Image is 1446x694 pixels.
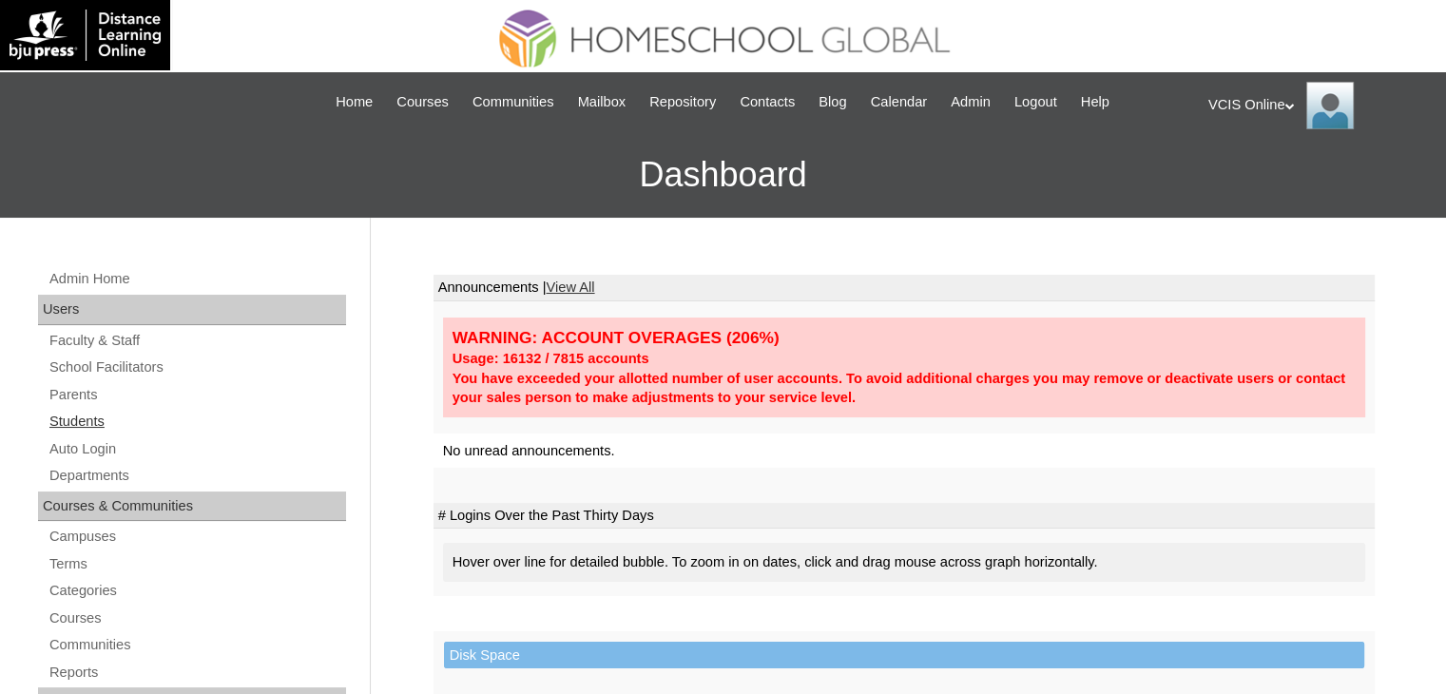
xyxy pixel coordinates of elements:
a: Students [48,410,346,434]
a: Campuses [48,525,346,549]
strong: Usage: 16132 / 7815 accounts [453,351,649,366]
a: View All [546,280,594,295]
div: Hover over line for detailed bubble. To zoom in on dates, click and drag mouse across graph horiz... [443,543,1365,582]
span: Help [1081,91,1109,113]
a: Admin [941,91,1000,113]
span: Blog [819,91,846,113]
a: Mailbox [569,91,636,113]
a: Logout [1005,91,1067,113]
a: Repository [640,91,725,113]
td: Disk Space [444,642,1364,669]
a: Auto Login [48,437,346,461]
a: Home [326,91,382,113]
a: Calendar [861,91,936,113]
a: Blog [809,91,856,113]
img: VCIS Online Admin [1306,82,1354,129]
a: Departments [48,464,346,488]
span: Calendar [871,91,927,113]
a: Parents [48,383,346,407]
div: Users [38,295,346,325]
span: Communities [472,91,554,113]
span: Logout [1014,91,1057,113]
a: Reports [48,661,346,684]
div: Courses & Communities [38,492,346,522]
a: Courses [387,91,458,113]
a: Contacts [730,91,804,113]
a: Help [1071,91,1119,113]
img: logo-white.png [10,10,161,61]
a: Terms [48,552,346,576]
div: WARNING: ACCOUNT OVERAGES (206%) [453,327,1356,349]
a: Categories [48,579,346,603]
a: School Facilitators [48,356,346,379]
span: Home [336,91,373,113]
div: You have exceeded your allotted number of user accounts. To avoid additional charges you may remo... [453,369,1356,408]
a: Communities [463,91,564,113]
td: # Logins Over the Past Thirty Days [434,503,1375,530]
div: VCIS Online [1208,82,1427,129]
a: Courses [48,607,346,630]
a: Communities [48,633,346,657]
span: Mailbox [578,91,627,113]
span: Admin [951,91,991,113]
h3: Dashboard [10,132,1436,218]
span: Contacts [740,91,795,113]
td: No unread announcements. [434,434,1375,469]
a: Faculty & Staff [48,329,346,353]
a: Admin Home [48,267,346,291]
td: Announcements | [434,275,1375,301]
span: Repository [649,91,716,113]
span: Courses [396,91,449,113]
